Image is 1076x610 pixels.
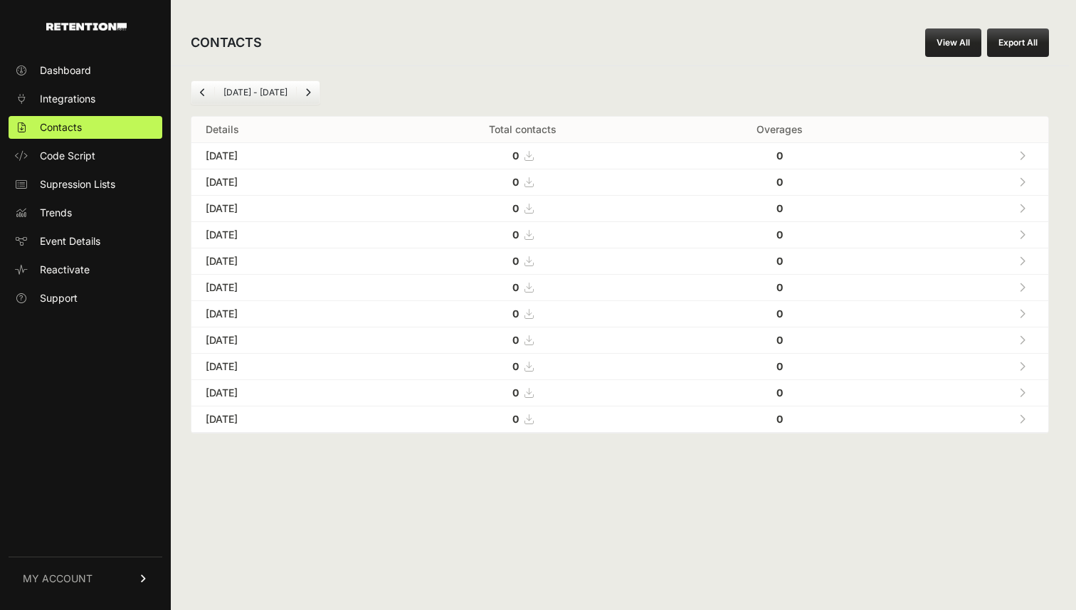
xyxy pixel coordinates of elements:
strong: 0 [776,307,783,320]
td: [DATE] [191,143,378,169]
strong: 0 [776,176,783,188]
strong: 0 [776,202,783,214]
th: Overages [667,117,892,143]
td: [DATE] [191,406,378,433]
a: Integrations [9,88,162,110]
a: Supression Lists [9,173,162,196]
strong: 0 [512,255,519,267]
strong: 0 [776,386,783,399]
span: Integrations [40,92,95,106]
a: Contacts [9,116,162,139]
strong: 0 [776,281,783,293]
span: Contacts [40,120,82,135]
strong: 0 [512,202,519,214]
span: Dashboard [40,63,91,78]
a: Trends [9,201,162,224]
strong: 0 [512,176,519,188]
a: View All [925,28,981,57]
button: Export All [987,28,1049,57]
strong: 0 [512,413,519,425]
th: Total contacts [378,117,667,143]
td: [DATE] [191,169,378,196]
a: Reactivate [9,258,162,281]
td: [DATE] [191,196,378,222]
td: [DATE] [191,327,378,354]
td: [DATE] [191,354,378,380]
span: Reactivate [40,263,90,277]
a: Event Details [9,230,162,253]
span: Trends [40,206,72,220]
a: Previous [191,81,214,104]
h2: CONTACTS [191,33,262,53]
strong: 0 [512,307,519,320]
strong: 0 [512,228,519,241]
td: [DATE] [191,301,378,327]
a: Dashboard [9,59,162,82]
span: Support [40,291,78,305]
td: [DATE] [191,222,378,248]
th: Details [191,117,378,143]
td: [DATE] [191,248,378,275]
a: MY ACCOUNT [9,557,162,600]
strong: 0 [512,149,519,162]
strong: 0 [776,228,783,241]
td: [DATE] [191,380,378,406]
strong: 0 [776,413,783,425]
img: Retention.com [46,23,127,31]
span: Supression Lists [40,177,115,191]
strong: 0 [512,334,519,346]
strong: 0 [776,334,783,346]
strong: 0 [776,255,783,267]
strong: 0 [776,149,783,162]
span: MY ACCOUNT [23,572,93,586]
a: Code Script [9,144,162,167]
li: [DATE] - [DATE] [214,87,296,98]
td: [DATE] [191,275,378,301]
strong: 0 [776,360,783,372]
strong: 0 [512,386,519,399]
span: Code Script [40,149,95,163]
strong: 0 [512,281,519,293]
a: Next [297,81,320,104]
a: Support [9,287,162,310]
strong: 0 [512,360,519,372]
span: Event Details [40,234,100,248]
